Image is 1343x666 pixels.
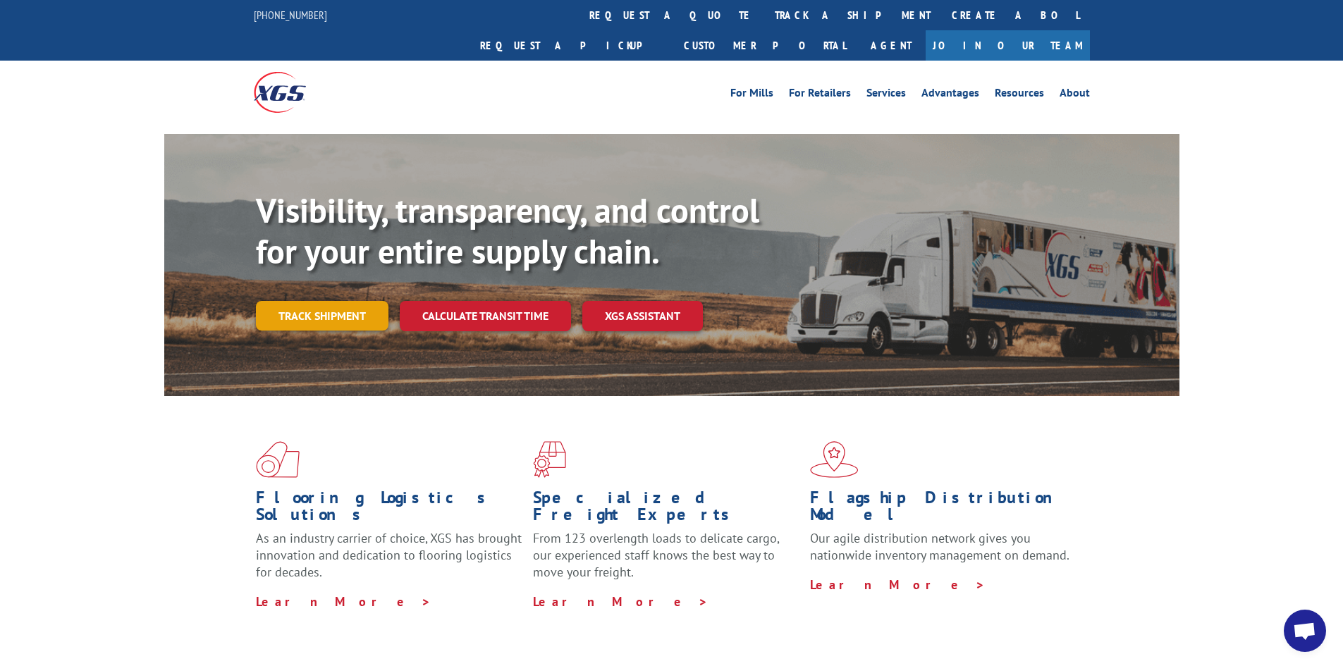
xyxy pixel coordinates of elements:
[926,30,1090,61] a: Join Our Team
[533,489,799,530] h1: Specialized Freight Experts
[921,87,979,103] a: Advantages
[256,441,300,478] img: xgs-icon-total-supply-chain-intelligence-red
[256,301,388,331] a: Track shipment
[256,593,431,610] a: Learn More >
[730,87,773,103] a: For Mills
[470,30,673,61] a: Request a pickup
[1060,87,1090,103] a: About
[582,301,703,331] a: XGS ASSISTANT
[254,8,327,22] a: [PHONE_NUMBER]
[533,593,709,610] a: Learn More >
[256,188,759,273] b: Visibility, transparency, and control for your entire supply chain.
[256,530,522,580] span: As an industry carrier of choice, XGS has brought innovation and dedication to flooring logistics...
[866,87,906,103] a: Services
[995,87,1044,103] a: Resources
[533,441,566,478] img: xgs-icon-focused-on-flooring-red
[400,301,571,331] a: Calculate transit time
[810,489,1077,530] h1: Flagship Distribution Model
[810,576,986,593] a: Learn More >
[533,530,799,593] p: From 123 overlength loads to delicate cargo, our experienced staff knows the best way to move you...
[1284,610,1326,652] a: Open chat
[256,489,522,530] h1: Flooring Logistics Solutions
[789,87,851,103] a: For Retailers
[857,30,926,61] a: Agent
[673,30,857,61] a: Customer Portal
[810,441,859,478] img: xgs-icon-flagship-distribution-model-red
[810,530,1069,563] span: Our agile distribution network gives you nationwide inventory management on demand.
